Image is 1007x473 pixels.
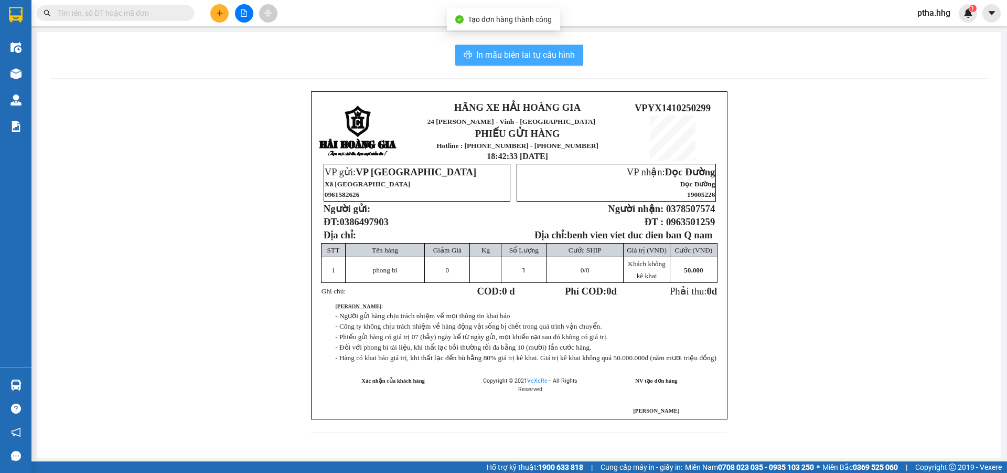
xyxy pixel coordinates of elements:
[10,380,22,391] img: warehouse-icon
[340,216,389,227] span: 0386497903
[538,463,583,471] strong: 1900 633 818
[666,203,715,214] span: 0378507574
[325,191,360,198] span: 0961582626
[335,333,608,341] span: - Phiếu gửi hàng có giá trị 07 (bảy) ngày kể từ ngày gửi, mọi khiếu nại sau đó không có giá trị.
[464,50,472,60] span: printer
[44,9,51,17] span: search
[627,166,715,177] span: VP nhận:
[949,464,956,471] span: copyright
[335,354,716,362] span: - Hàng có khai báo giá trị, khi thất lạc đền bù bằng 80% giá trị kê khai. Giá trị kê khai không q...
[327,246,340,254] span: STT
[527,377,548,384] a: VeXeRe
[335,343,591,351] span: - Đối với phong bì tài liệu, khi thất lạc bồi thường tối đa bằng 10 (mười) lần cước hàng.
[324,229,356,240] span: Địa chỉ:
[633,408,679,414] span: [PERSON_NAME]
[331,266,335,274] span: 1
[264,9,272,17] span: aim
[10,42,22,53] img: warehouse-icon
[45,70,141,86] strong: Hotline : [PHONE_NUMBER] - [PHONE_NUMBER]
[684,266,703,274] span: 50.000
[487,461,583,473] span: Hỗ trợ kỹ thuật:
[436,142,598,150] strong: Hotline : [PHONE_NUMBER] - [PHONE_NUMBER]
[324,203,370,214] strong: Người gửi:
[645,216,663,227] strong: ĐT :
[853,463,898,471] strong: 0369 525 060
[319,106,398,157] img: logo
[11,427,21,437] span: notification
[487,152,548,161] span: 18:42:33 [DATE]
[322,287,346,295] span: Ghi chú:
[235,4,253,23] button: file-add
[11,451,21,461] span: message
[628,260,665,280] span: Khách không kê khai
[9,7,23,23] img: logo-vxr
[666,216,715,227] span: 0963501259
[565,286,617,297] strong: Phí COD: đ
[718,463,814,471] strong: 0708 023 035 - 0935 103 250
[685,461,814,473] span: Miền Nam
[680,180,715,188] span: Dọc Đường
[10,94,22,106] img: warehouse-icon
[446,266,449,274] span: 0
[481,246,490,254] span: Kg
[335,303,381,309] strong: [PERSON_NAME]
[674,246,712,254] span: Cước (VNĐ)
[372,246,398,254] span: Tên hàng
[635,378,677,384] strong: NV tạo đơn hàng
[475,128,560,139] strong: PHIẾU GỬI HÀNG
[6,24,39,76] img: logo
[606,286,611,297] span: 0
[581,266,590,274] span: /0
[10,121,22,132] img: solution-icon
[58,7,181,19] input: Tìm tên, số ĐT hoặc mã đơn
[356,166,476,177] span: VP [GEOGRAPHIC_DATA]
[963,8,973,18] img: icon-new-feature
[665,166,715,177] span: Dọc Đường
[11,404,21,414] span: question-circle
[569,246,602,254] span: Cước SHIP
[335,312,510,320] span: - Người gửi hàng chịu trách nhiệm về mọi thông tin khai báo
[433,246,462,254] span: Giảm Giá
[627,246,667,254] span: Giá trị (VNĐ)
[454,102,581,113] strong: HÃNG XE HẢI HOÀNG GIA
[670,286,717,297] span: Phải thu:
[608,203,663,214] strong: Người nhận:
[259,4,277,23] button: aim
[335,322,602,330] span: - Công ty không chịu trách nhiệm về hàng động vật sống bị chết trong quá trình vận chuyển.
[909,6,959,19] span: ptha.hhg
[591,461,593,473] span: |
[712,286,717,297] span: đ
[581,266,584,274] span: 0
[906,461,907,473] span: |
[987,8,997,18] span: caret-down
[567,229,712,240] strong: benh vien viet duc dien ban Q nam
[59,10,125,33] strong: HÃNG XE HẢI HOÀNG GIA
[47,35,138,54] span: 24 [PERSON_NAME] - Vinh - [GEOGRAPHIC_DATA]
[145,39,221,50] span: VPYX1410250292
[325,180,411,188] span: Xã [GEOGRAPHIC_DATA]
[216,9,223,17] span: plus
[509,246,539,254] span: Số Lượng
[468,15,552,24] span: Tạo đơn hàng thành công
[971,5,974,12] span: 1
[635,102,711,113] span: VPYX1410250299
[324,216,389,227] strong: ĐT:
[455,45,583,66] button: printerIn mẫu biên lai tự cấu hình
[427,118,596,125] span: 24 [PERSON_NAME] - Vinh - [GEOGRAPHIC_DATA]
[477,286,515,297] strong: COD:
[982,4,1001,23] button: caret-down
[476,48,575,61] span: In mẫu biên lai tự cấu hình
[361,378,425,384] strong: Xác nhận của khách hàng
[534,229,567,240] strong: Địa chỉ:
[240,9,248,17] span: file-add
[601,461,682,473] span: Cung cấp máy in - giấy in:
[706,286,711,297] span: 0
[687,191,715,198] span: 19005226
[502,286,515,297] span: 0 đ
[210,4,229,23] button: plus
[373,266,398,274] span: phong bi
[325,166,476,177] span: VP gửi:
[817,465,820,469] span: ⚪️
[455,15,464,24] span: check-circle
[483,377,577,393] span: Copyright © 2021 – All Rights Reserved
